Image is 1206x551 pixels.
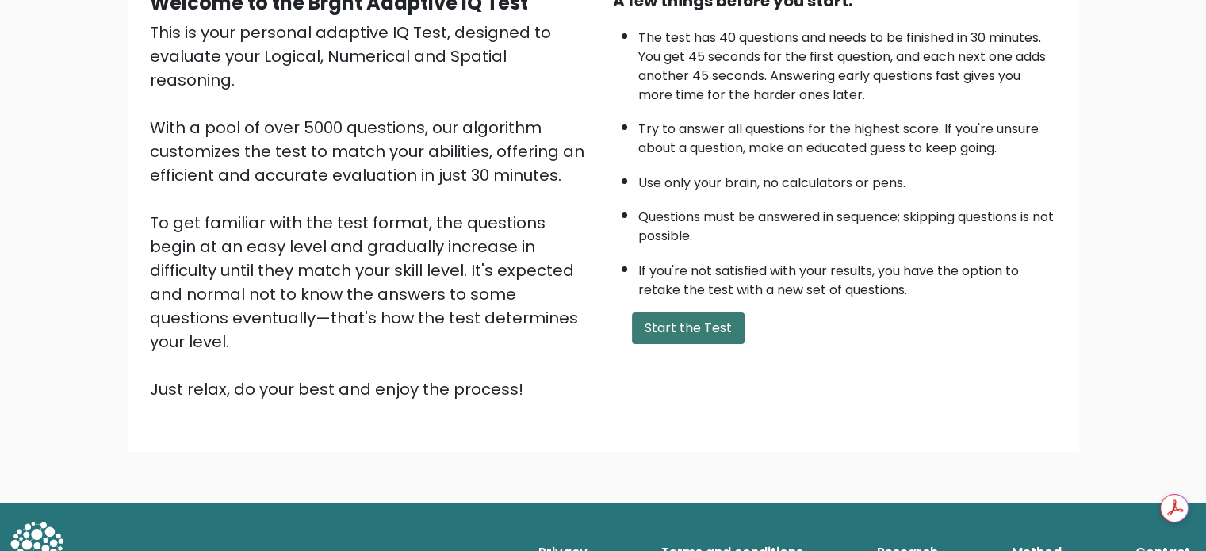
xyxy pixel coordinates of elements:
li: Questions must be answered in sequence; skipping questions is not possible. [638,200,1057,246]
div: This is your personal adaptive IQ Test, designed to evaluate your Logical, Numerical and Spatial ... [150,21,594,401]
li: If you're not satisfied with your results, you have the option to retake the test with a new set ... [638,254,1057,300]
li: Try to answer all questions for the highest score. If you're unsure about a question, make an edu... [638,112,1057,158]
li: The test has 40 questions and needs to be finished in 30 minutes. You get 45 seconds for the firs... [638,21,1057,105]
button: Start the Test [632,312,745,344]
li: Use only your brain, no calculators or pens. [638,166,1057,193]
